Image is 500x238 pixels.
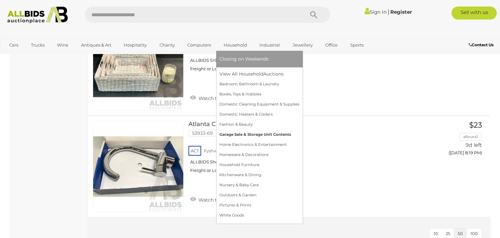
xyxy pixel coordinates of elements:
span: 25 [446,231,450,236]
a: 4 X White Wicker Baskets and 1 X [DOMAIN_NAME] Candle 54062-43 [GEOGRAPHIC_DATA] Taren Point ALLB... [193,20,418,77]
a: Sell with us [451,7,497,20]
a: Wine [53,40,73,50]
a: Register [390,9,412,15]
a: Sign In [365,9,387,15]
a: Contact Us [469,41,495,49]
span: 50 [458,231,463,236]
a: Watch this item [188,93,237,103]
a: $8 Norch 23h left ([DATE] 7:30 PM) [428,20,484,58]
a: Charity [155,40,179,50]
a: Cars [5,40,22,50]
a: Computers [183,40,215,50]
span: $23 [469,120,482,130]
a: Office [321,40,342,50]
span: 100 [470,231,478,236]
span: Watch this item [197,95,235,101]
span: Watch this item [197,197,235,203]
a: Antiques & Art [77,40,116,50]
a: $23 alloura1 9d left ([DATE] 8:19 PM) [428,121,484,159]
span: 10 [434,231,438,236]
a: [GEOGRAPHIC_DATA] [5,51,60,62]
a: Jewellery [288,40,317,50]
a: Atlanta Chrome Sink Mixer 53933-69 ACT Fyshwick ALLBIDS Showroom [GEOGRAPHIC_DATA] Freight or Loc... [193,121,418,178]
a: Sports [346,40,368,50]
a: Watch this item [188,194,237,204]
b: Contact Us [469,42,493,47]
a: Trucks [27,40,49,50]
a: Household [219,40,251,50]
img: Allbids.com.au [4,7,72,23]
button: Search [298,7,330,23]
a: Hospitality [119,40,151,50]
a: Industrial [255,40,284,50]
span: | [388,8,389,15]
